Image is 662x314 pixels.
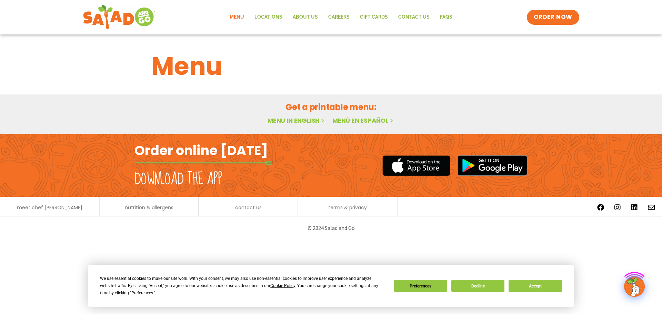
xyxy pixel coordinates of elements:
[268,116,325,125] a: Menu in English
[323,9,355,25] a: Careers
[382,154,450,177] img: appstore
[134,142,268,159] h2: Order online [DATE]
[393,9,435,25] a: Contact Us
[138,223,524,233] p: © 2024 Salad and Go
[131,291,153,295] span: Preferences
[332,116,394,125] a: Menú en español
[151,48,511,85] h1: Menu
[328,205,367,210] a: terms & privacy
[509,280,562,292] button: Accept
[224,9,249,25] a: Menu
[235,205,262,210] a: contact us
[151,101,511,113] h2: Get a printable menu:
[288,9,323,25] a: About Us
[457,155,528,176] img: google_play
[134,161,272,165] img: fork
[83,3,156,31] img: new-SAG-logo-768×292
[88,265,574,307] div: Cookie Consent Prompt
[534,13,572,21] span: ORDER NOW
[270,283,295,288] span: Cookie Policy
[100,275,385,297] div: We use essential cookies to make our site work. With your consent, we may also use non-essential ...
[224,9,458,25] nav: Menu
[134,170,222,189] h2: Download the app
[527,10,579,25] a: ORDER NOW
[355,9,393,25] a: GIFT CARDS
[394,280,447,292] button: Preferences
[435,9,458,25] a: FAQs
[249,9,288,25] a: Locations
[125,205,173,210] a: nutrition & allergens
[451,280,504,292] button: Decline
[17,205,82,210] a: meet chef [PERSON_NAME]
